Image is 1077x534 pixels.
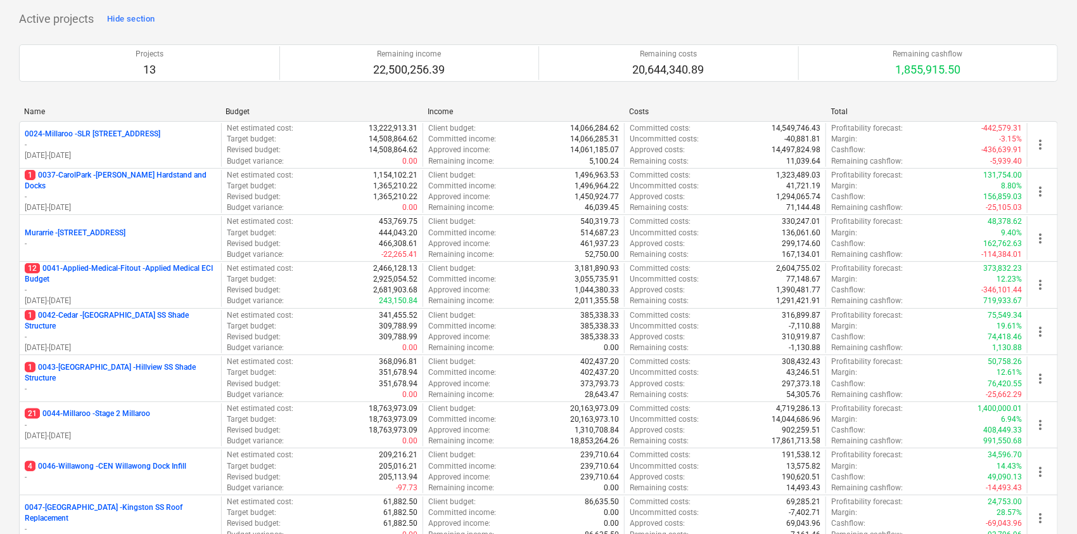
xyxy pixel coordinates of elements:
p: Remaining costs : [630,249,689,260]
p: 11,039.64 [786,156,820,167]
p: 22,500,256.39 [373,62,445,77]
p: Approved income : [428,285,490,296]
p: 373,793.73 [580,379,619,389]
p: Profitability forecast : [831,450,903,460]
p: Remaining income [373,49,445,60]
div: 10042-Cedar -[GEOGRAPHIC_DATA] SS Shade Structure-[DATE]-[DATE] [25,310,216,354]
p: 20,163,973.10 [570,414,619,425]
p: Budget variance : [227,436,284,446]
p: 167,134.01 [782,249,820,260]
p: Uncommitted costs : [630,461,699,472]
span: more_vert [1033,277,1048,292]
p: Revised budget : [227,332,281,342]
p: Cashflow : [831,192,865,202]
p: Remaining income : [428,156,494,167]
p: - [25,384,216,394]
p: Client budget : [428,356,476,367]
p: 1,390,481.77 [776,285,820,296]
p: 0.00 [402,156,417,167]
p: Net estimated cost : [227,263,293,274]
p: Client budget : [428,216,476,227]
p: 14,497,824.98 [772,145,820,155]
p: Revised budget : [227,285,281,296]
p: [DATE] - [DATE] [25,296,216,306]
p: Committed costs : [630,216,691,227]
p: Committed costs : [630,450,691,460]
span: more_vert [1033,371,1048,386]
p: Target budget : [227,367,276,378]
p: Murarrie - [STREET_ADDRESS] [25,228,125,238]
p: 5,100.24 [589,156,619,167]
p: Remaining cashflow : [831,296,903,306]
p: 1,450,924.77 [575,192,619,202]
p: Remaining cashflow : [831,156,903,167]
p: 54,305.76 [786,389,820,400]
p: 1,323,489.03 [776,170,820,181]
p: -22,265.41 [381,249,417,260]
p: 2,925,054.52 [373,274,417,285]
p: 17,861,713.58 [772,436,820,446]
p: Budget variance : [227,389,284,400]
p: Committed income : [428,134,496,145]
p: Approved income : [428,332,490,342]
p: Approved costs : [630,145,685,155]
p: Uncommitted costs : [630,274,699,285]
p: 74,418.46 [988,332,1022,342]
p: 373,832.23 [983,263,1022,274]
p: 402,437.20 [580,367,619,378]
span: more_vert [1033,464,1048,479]
p: 540,319.73 [580,216,619,227]
p: Net estimated cost : [227,170,293,181]
p: 1,496,964.22 [575,181,619,192]
p: Margin : [831,181,857,192]
p: Committed income : [428,321,496,332]
p: -5,939.40 [990,156,1022,167]
p: Uncommitted costs : [630,134,699,145]
p: 2,604,755.02 [776,263,820,274]
p: - [25,238,216,249]
p: -442,579.31 [981,123,1022,134]
p: 41,721.19 [786,181,820,192]
p: 4,719,286.13 [776,403,820,414]
p: 308,432.43 [782,356,820,367]
p: - [25,472,216,483]
p: 299,174.60 [782,238,820,249]
span: 1 [25,310,35,320]
p: Approved costs : [630,425,685,436]
p: Net estimated cost : [227,450,293,460]
p: Profitability forecast : [831,310,903,321]
p: Remaining cashflow : [831,249,903,260]
p: 1,365,210.22 [373,181,417,192]
p: Uncommitted costs : [630,228,699,238]
p: 719,933.67 [983,296,1022,306]
div: Murarrie -[STREET_ADDRESS]- [25,228,216,249]
p: 205,016.21 [379,461,417,472]
p: Client budget : [428,450,476,460]
p: Committed income : [428,181,496,192]
p: 18,853,264.26 [570,436,619,446]
p: 239,710.64 [580,461,619,472]
p: 14,061,185.07 [570,145,619,155]
p: 52,750.00 [585,249,619,260]
span: 1 [25,362,35,372]
p: 453,769.75 [379,216,417,227]
p: 2,681,903.68 [373,285,417,296]
p: 0043-[GEOGRAPHIC_DATA] - Hillview SS Shade Structure [25,362,216,384]
p: Committed income : [428,414,496,425]
p: Approved costs : [630,238,685,249]
p: - [25,332,216,342]
p: 3,055,735.91 [575,274,619,285]
p: -25,662.29 [986,389,1022,400]
span: 4 [25,461,35,471]
p: Profitability forecast : [831,356,903,367]
p: Committed costs : [630,263,691,274]
p: 19.61% [997,321,1022,332]
p: Client budget : [428,123,476,134]
div: 0024-Millaroo -SLR [STREET_ADDRESS]-[DATE]-[DATE] [25,129,216,161]
p: Net estimated cost : [227,123,293,134]
p: Remaining costs : [630,436,689,446]
p: 156,859.03 [983,192,1022,202]
p: Cashflow : [831,238,865,249]
p: 0024-Millaroo - SLR [STREET_ADDRESS] [25,129,160,140]
p: 14,066,284.62 [570,123,619,134]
